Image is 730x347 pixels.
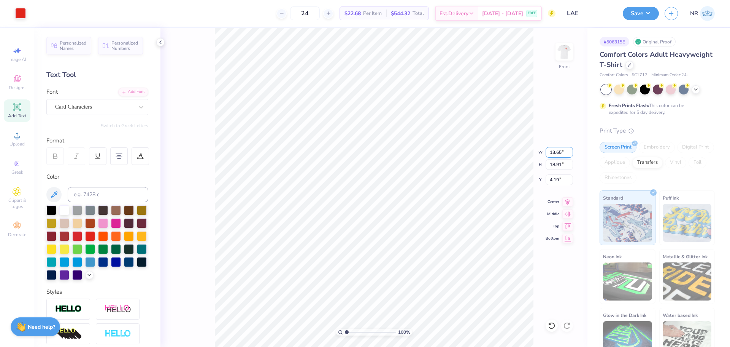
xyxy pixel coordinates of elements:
[4,197,30,209] span: Clipart & logos
[482,10,523,18] span: [DATE] - [DATE]
[68,187,148,202] input: e.g. 7428 c
[8,113,26,119] span: Add Text
[10,141,25,147] span: Upload
[700,6,715,21] img: Niki Roselle Tendencia
[689,157,706,168] div: Foil
[600,157,630,168] div: Applique
[609,102,649,109] strong: Fresh Prints Flash:
[600,72,628,78] span: Comfort Colors
[546,211,559,217] span: Middle
[290,6,320,20] input: – –
[600,50,713,69] span: Comfort Colors Adult Heavyweight T-Shirt
[677,142,714,153] div: Digital Print
[665,157,686,168] div: Vinyl
[639,142,675,153] div: Embroidery
[46,173,148,181] div: Color
[28,323,55,331] strong: Need help?
[528,11,536,16] span: FREE
[623,7,659,20] button: Save
[663,262,712,301] img: Metallic & Glitter Ink
[55,328,82,340] img: 3d Illusion
[398,329,410,336] span: 100 %
[603,194,623,202] span: Standard
[663,253,708,261] span: Metallic & Glitter Ink
[633,37,676,46] div: Original Proof
[557,44,572,59] img: Front
[663,204,712,242] img: Puff Ink
[46,88,58,96] label: Font
[55,305,82,313] img: Stroke
[600,37,629,46] div: # 506315E
[603,204,652,242] img: Standard
[546,199,559,205] span: Center
[118,88,148,96] div: Add Font
[9,85,25,91] span: Designs
[344,10,361,18] span: $22.68
[603,311,646,319] span: Glow in the Dark Ink
[546,224,559,229] span: Top
[11,169,23,175] span: Greek
[690,6,715,21] a: NR
[690,9,698,18] span: NR
[60,40,87,51] span: Personalized Names
[440,10,468,18] span: Est. Delivery
[363,10,382,18] span: Per Item
[632,157,663,168] div: Transfers
[603,253,622,261] span: Neon Ink
[561,6,617,21] input: Untitled Design
[8,56,26,62] span: Image AI
[600,172,636,184] div: Rhinestones
[632,72,647,78] span: # C1717
[111,40,138,51] span: Personalized Numbers
[413,10,424,18] span: Total
[600,142,636,153] div: Screen Print
[46,136,149,145] div: Format
[546,236,559,241] span: Bottom
[651,72,689,78] span: Minimum Order: 24 +
[105,329,131,338] img: Negative Space
[101,123,148,129] button: Switch to Greek Letters
[105,304,131,314] img: Shadow
[603,262,652,301] img: Neon Ink
[663,194,679,202] span: Puff Ink
[663,311,698,319] span: Water based Ink
[600,126,715,135] div: Print Type
[8,232,26,238] span: Decorate
[559,63,570,70] div: Front
[391,10,410,18] span: $544.32
[609,102,702,116] div: This color can be expedited for 5 day delivery.
[46,70,148,80] div: Text Tool
[46,288,148,296] div: Styles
